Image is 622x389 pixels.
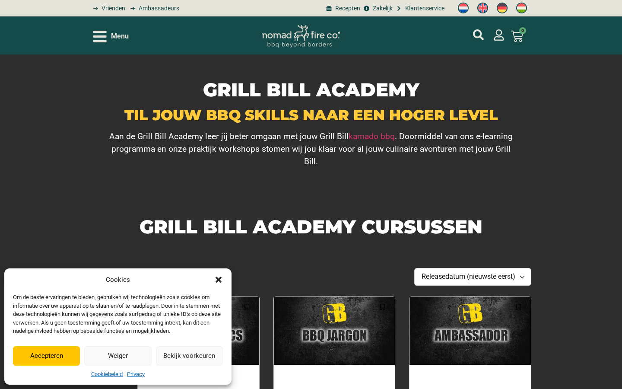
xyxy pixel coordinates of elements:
[409,297,531,365] img: Become an ambassador
[136,4,179,13] span: Ambassadeurs
[156,346,223,366] button: Bekijk voorkeuren
[458,3,469,13] img: Nederlands
[516,3,527,13] img: Hongaars
[371,4,393,13] span: Zakelijk
[512,0,531,16] a: Switch to Hongaars
[349,131,395,141] a: kamado bbq
[395,4,444,13] a: grill bill klantenservice
[109,108,513,122] h2: TIL JOUW BBQ SKILLS NAAR EEN HOGER LEVEL
[93,29,129,44] div: Open/Close Menu
[501,25,533,48] a: 0
[497,3,508,13] img: Duits
[127,370,145,379] a: Privacy
[422,272,515,281] span: Releasedatum (nieuwste eerst)
[493,29,505,41] a: mijn account
[519,27,526,34] span: 0
[473,0,492,16] a: Switch to Engels
[13,293,222,335] div: Om de beste ervaringen te bieden, gebruiken wij technologieën zoals cookies om informatie over uw...
[333,4,360,13] span: Recepten
[362,4,393,13] a: grill bill zakeljk
[109,131,513,168] p: Aan de Grill Bill Academy leer jij beter omgaan met jouw Grill Bill . Doormiddel van ons e-learni...
[403,4,444,13] span: Klantenservice
[214,275,223,284] div: Dialog sluiten
[492,0,512,16] a: Switch to Duits
[127,4,179,13] a: grill bill ambassadors
[91,370,123,379] a: Cookiebeleid
[99,4,125,13] span: Vrienden
[109,80,513,99] h1: GRILL BILL ACADEMY
[13,346,80,366] button: Accepteren
[477,3,488,13] img: Engels
[262,25,340,48] img: Nomad Logo
[90,4,125,13] a: grill bill vrienden
[324,4,360,13] a: BBQ recepten
[274,297,395,365] img: BBQ Jargon
[109,217,513,236] h1: GRILL BILL ACADEMY CURSUSSEN
[106,275,130,285] div: Cookies
[84,346,151,366] button: Weiger
[473,29,484,40] a: mijn account
[111,31,129,41] span: Menu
